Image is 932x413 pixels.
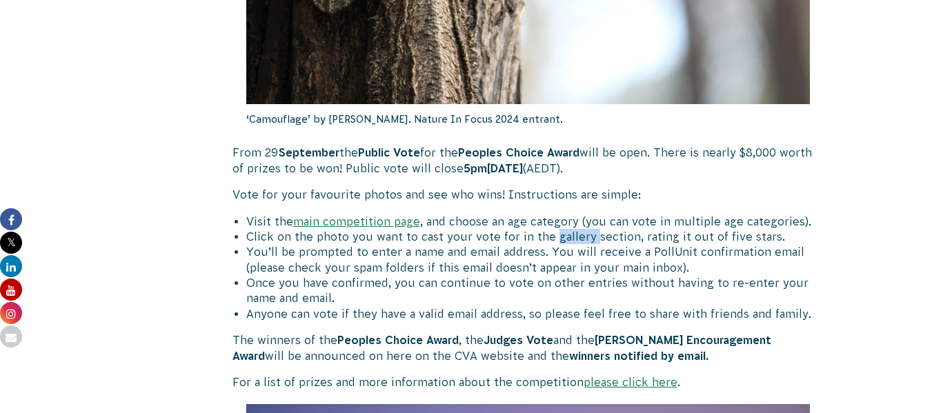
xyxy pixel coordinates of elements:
[246,244,824,275] li: You’ll be prompted to enter a name and email address. You will receive a PollUnit confirmation em...
[246,104,811,134] p: ‘Camouflage’ by [PERSON_NAME]. Nature In Focus 2024 entrant.
[232,334,771,361] strong: [PERSON_NAME] Encouragement Award
[358,146,420,159] strong: Public Vote
[337,334,459,346] strong: Peoples Choice Award
[293,215,420,228] a: main competition page
[246,275,824,306] li: Once you have confirmed, you can continue to vote on other entries without having to re-enter you...
[526,162,557,174] span: AEDT
[232,145,824,176] p: From 29 the for the will be open. There is nearly $8,000 worth of prizes to be won! Public vote w...
[584,376,677,388] a: please click here
[458,146,579,159] strong: Peoples Choice Award
[246,229,824,244] li: Click on the photo you want to cast your vote for in the gallery section, rating it out of five s...
[569,350,708,362] strong: winners notified by email.
[246,306,824,321] li: Anyone can vote if they have a valid email address, so please feel free to share with friends and...
[246,214,824,229] li: Visit the , and choose an age category (you can vote in multiple age categories).
[232,332,824,363] p: The winners of the , the and the will be announced on here on the CVA website and the
[484,334,553,346] strong: Judges Vote
[232,374,824,390] p: For a list of prizes and more information about the competition .
[279,146,339,159] strong: September
[232,187,824,202] p: Vote for your favourite photos and see who wins! Instructions are simple:
[464,162,523,174] strong: 5pm[DATE]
